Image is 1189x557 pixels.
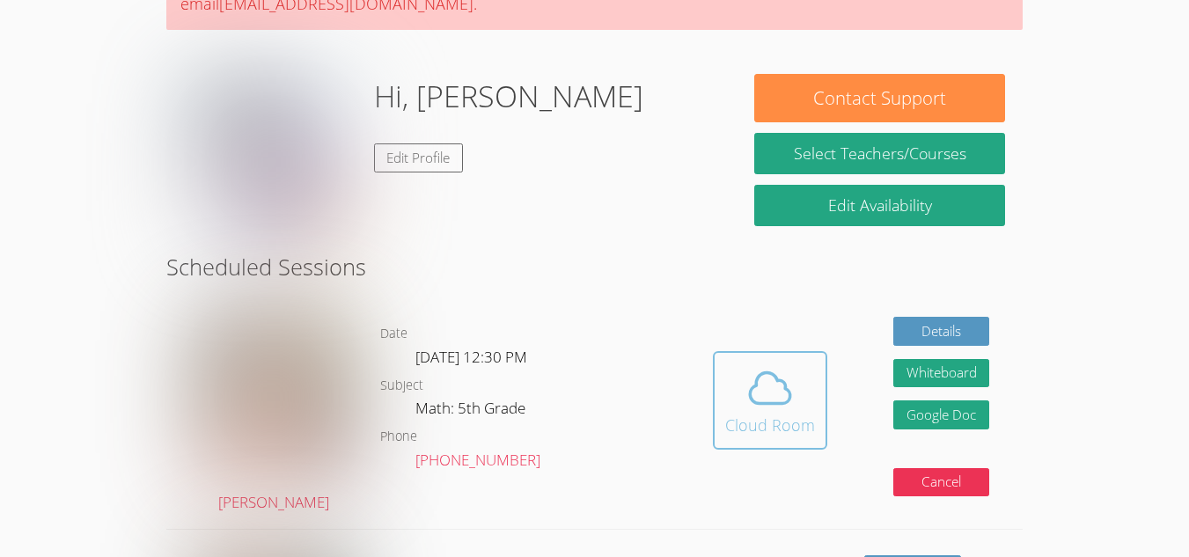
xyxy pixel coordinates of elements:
button: Contact Support [754,74,1005,122]
h1: Hi, [PERSON_NAME] [374,74,643,119]
a: Select Teachers/Courses [754,133,1005,174]
dt: Date [380,323,407,345]
div: Cloud Room [725,413,815,437]
a: Details [893,317,990,346]
dt: Subject [380,375,423,397]
a: [PERSON_NAME] [193,311,354,516]
h2: Scheduled Sessions [166,250,1023,283]
span: [DATE] 12:30 PM [415,347,527,367]
button: Cancel [893,468,990,497]
img: mui%20or%20ui%20g.jpg [184,74,360,250]
dd: Math: 5th Grade [415,396,529,426]
img: IMG_4957.jpeg [193,311,354,482]
dt: Phone [380,426,417,448]
a: Google Doc [893,400,990,429]
a: Edit Profile [374,143,464,172]
a: [PHONE_NUMBER] [415,450,540,470]
button: Cloud Room [713,351,827,450]
a: Edit Availability [754,185,1005,226]
button: Whiteboard [893,359,990,388]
